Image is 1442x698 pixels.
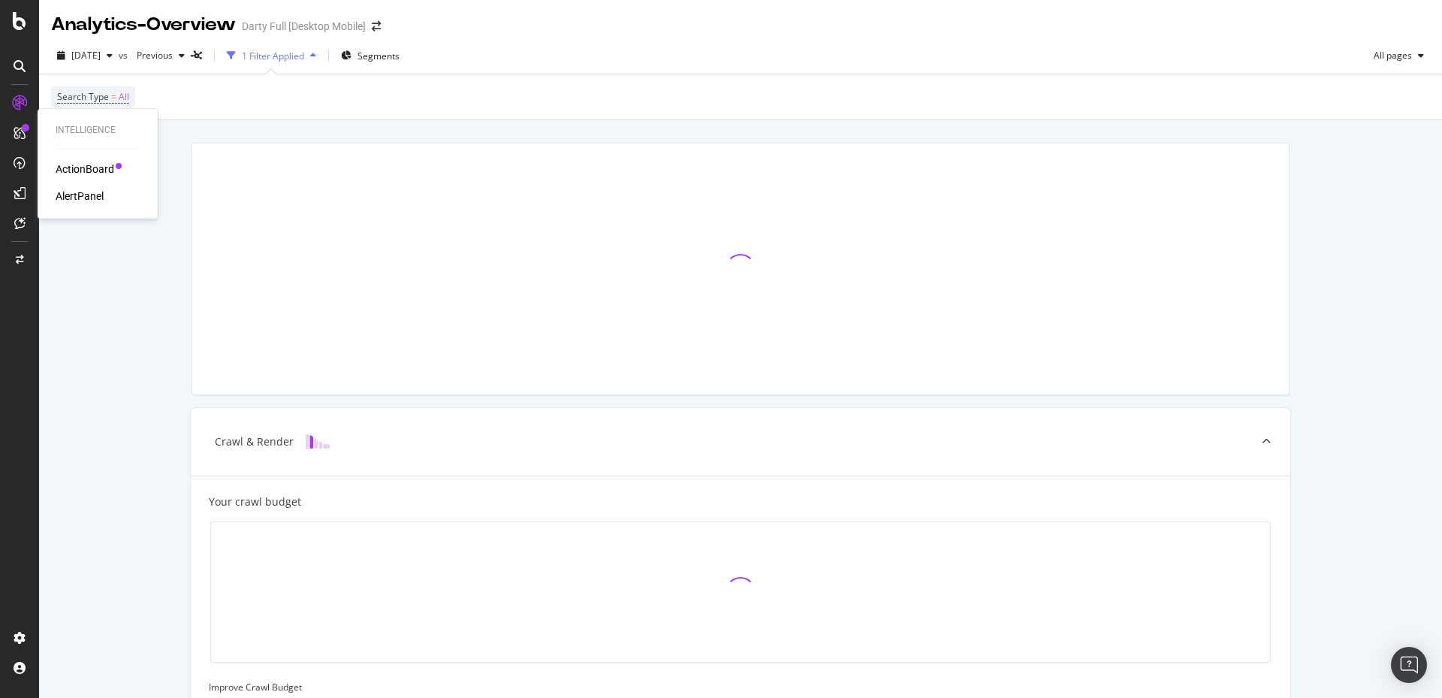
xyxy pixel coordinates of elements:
[242,19,366,34] div: Darty Full [Desktop Mobile]
[209,681,1272,693] div: Improve Crawl Budget
[51,44,119,68] button: [DATE]
[56,162,114,177] a: ActionBoard
[357,50,400,62] span: Segments
[56,124,140,137] div: Intelligence
[306,434,330,449] img: block-icon
[372,21,381,32] div: arrow-right-arrow-left
[242,50,304,62] div: 1 Filter Applied
[119,86,129,107] span: All
[119,49,131,62] span: vs
[131,49,173,62] span: Previous
[335,44,406,68] button: Segments
[51,12,236,38] div: Analytics - Overview
[1391,647,1427,683] div: Open Intercom Messenger
[131,44,191,68] button: Previous
[71,49,101,62] span: 2025 Aug. 31st
[111,90,116,103] span: =
[209,494,301,509] div: Your crawl budget
[1368,44,1430,68] button: All pages
[221,44,322,68] button: 1 Filter Applied
[1368,49,1412,62] span: All pages
[56,189,104,204] a: AlertPanel
[215,434,294,449] div: Crawl & Render
[57,90,109,103] span: Search Type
